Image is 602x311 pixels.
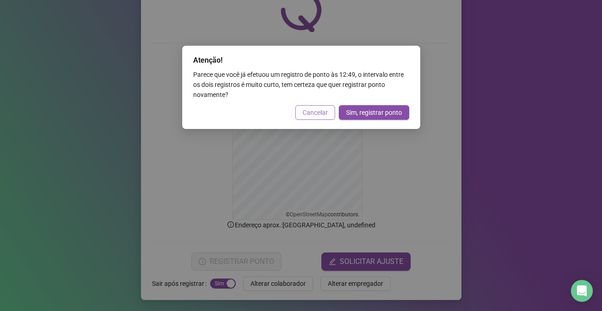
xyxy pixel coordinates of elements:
div: Open Intercom Messenger [571,280,593,302]
span: Sim, registrar ponto [346,107,402,118]
div: Parece que você já efetuou um registro de ponto às 12:49 , o intervalo entre os dois registros é ... [193,70,409,100]
span: Cancelar [303,107,328,118]
button: Cancelar [295,105,335,120]
button: Sim, registrar ponto [339,105,409,120]
div: Atenção! [193,55,409,66]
